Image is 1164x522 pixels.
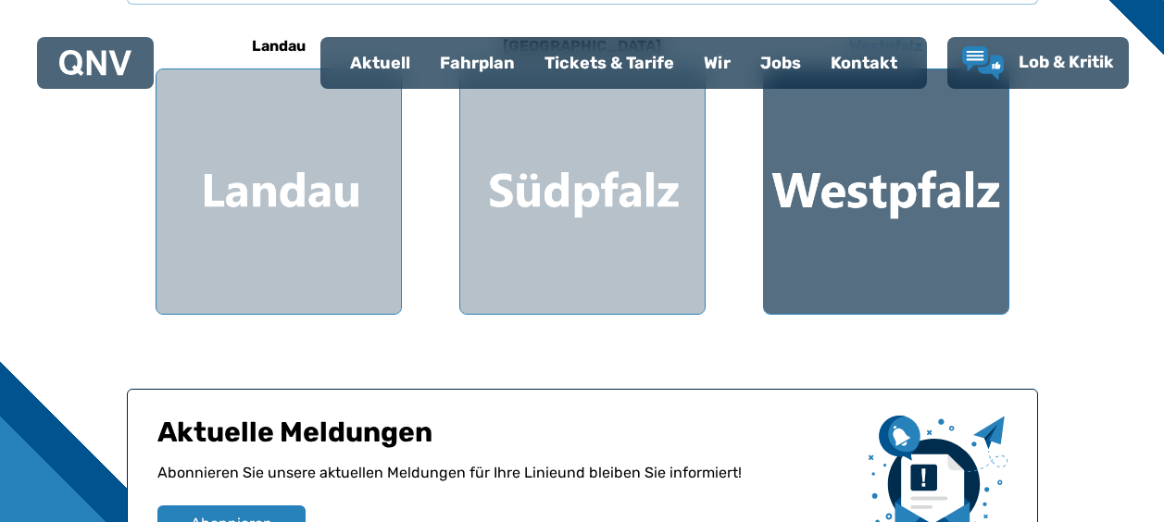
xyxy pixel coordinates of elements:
[745,39,816,87] a: Jobs
[763,24,1009,315] a: Westpfalz Region Westpfalz
[1019,52,1114,72] span: Lob & Kritik
[59,50,131,76] img: QNV Logo
[156,24,402,315] a: Landau Region Landau
[425,39,530,87] a: Fahrplan
[244,31,313,61] h6: Landau
[59,44,131,81] a: QNV Logo
[335,39,425,87] a: Aktuell
[816,39,912,87] a: Kontakt
[459,24,706,315] a: [GEOGRAPHIC_DATA] Region Südpfalz
[689,39,745,87] a: Wir
[530,39,689,87] a: Tickets & Tarife
[157,462,854,505] p: Abonnieren Sie unsere aktuellen Meldungen für Ihre Linie und bleiben Sie informiert!
[962,46,1114,80] a: Lob & Kritik
[157,416,854,462] h1: Aktuelle Meldungen
[842,31,930,61] h6: Westpfalz
[495,31,669,61] h6: [GEOGRAPHIC_DATA]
